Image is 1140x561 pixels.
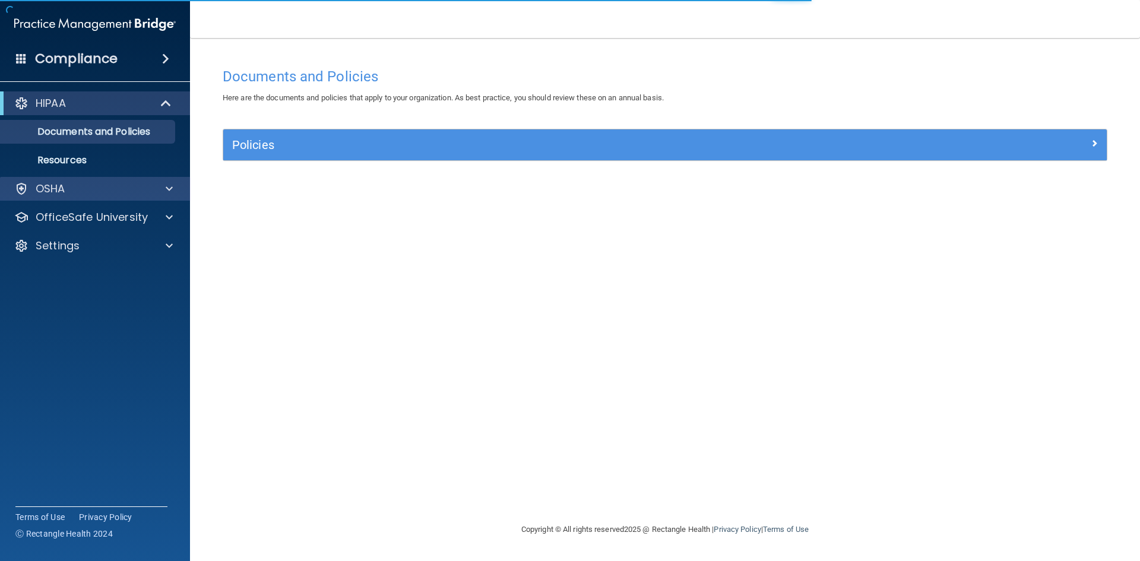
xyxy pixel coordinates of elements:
[15,511,65,523] a: Terms of Use
[232,135,1098,154] a: Policies
[448,511,882,549] div: Copyright © All rights reserved 2025 @ Rectangle Health | |
[14,210,173,224] a: OfficeSafe University
[14,239,173,253] a: Settings
[14,12,176,36] img: PMB logo
[223,93,664,102] span: Here are the documents and policies that apply to your organization. As best practice, you should...
[223,69,1107,84] h4: Documents and Policies
[14,182,173,196] a: OSHA
[714,525,761,534] a: Privacy Policy
[14,96,172,110] a: HIPAA
[763,525,809,534] a: Terms of Use
[8,154,170,166] p: Resources
[36,210,148,224] p: OfficeSafe University
[15,528,113,540] span: Ⓒ Rectangle Health 2024
[35,50,118,67] h4: Compliance
[8,126,170,138] p: Documents and Policies
[36,182,65,196] p: OSHA
[232,138,877,151] h5: Policies
[79,511,132,523] a: Privacy Policy
[36,96,66,110] p: HIPAA
[36,239,80,253] p: Settings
